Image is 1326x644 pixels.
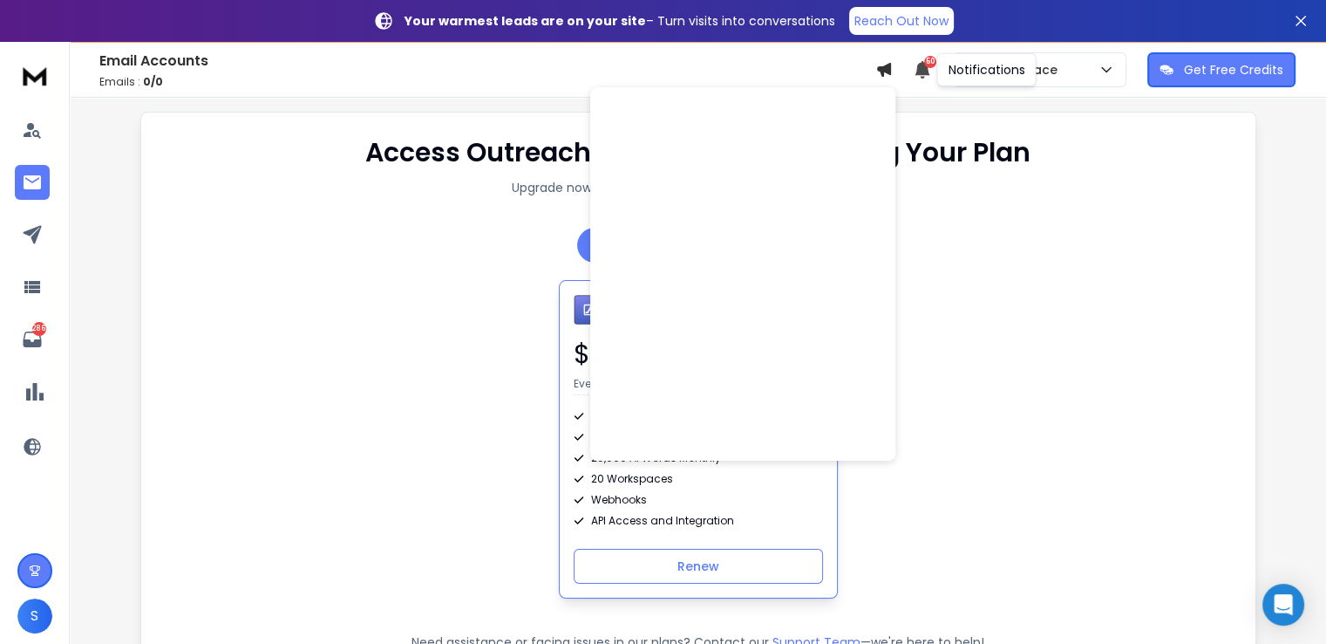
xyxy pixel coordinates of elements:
[1184,61,1283,79] p: Get Free Credits
[17,59,52,92] img: logo
[512,179,885,196] p: Upgrade now to send campaigns, manage replies, and more!
[574,409,823,423] div: 50,000 active leads
[574,430,823,444] div: 250,000 emails monthly
[577,228,663,263] button: Monthly
[15,322,50,357] a: 286
[574,451,823,465] div: 25,000 AI Words Monthly
[405,12,835,30] p: – Turn visits into conversations
[574,335,623,373] span: $ 99
[365,137,1030,168] h1: Access Outreach Features by Upgrading Your Plan
[574,377,731,395] p: Everything in Starter plan, with
[574,549,823,584] button: Renew
[32,322,46,336] p: 286
[17,599,52,634] button: S
[574,472,823,486] div: 20 Workspaces
[1147,52,1295,87] button: Get Free Credits
[574,493,823,507] div: Webhooks
[99,51,875,72] h1: Email Accounts
[405,12,646,30] strong: Your warmest leads are on your site
[143,74,163,89] span: 0 / 0
[574,295,604,325] img: Growth Plan icon
[99,75,875,89] p: Emails :
[1262,584,1304,626] div: Open Intercom Messenger
[849,7,954,35] a: Reach Out Now
[936,53,1036,86] div: Notifications
[854,12,949,30] p: Reach Out Now
[924,56,936,68] span: 50
[574,514,823,528] div: API Access and Integration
